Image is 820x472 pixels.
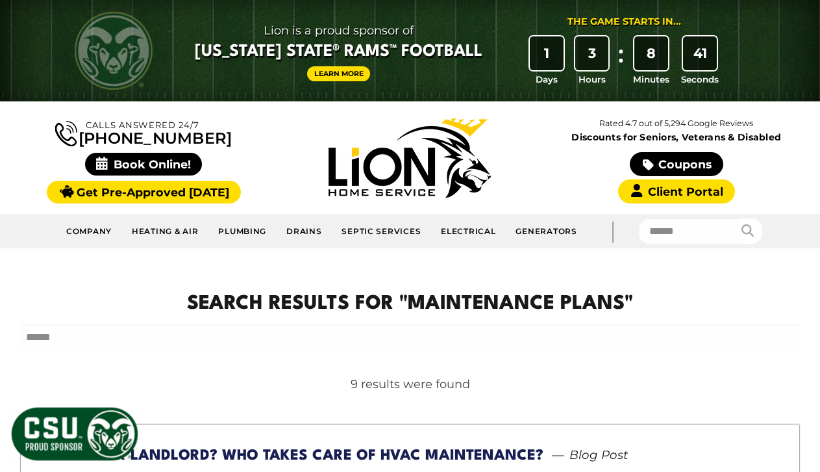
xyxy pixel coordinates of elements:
[332,219,431,243] a: Septic Services
[546,133,807,142] span: Discounts for Seniors, Veterans & Disabled
[614,36,627,86] div: :
[56,219,122,243] a: Company
[536,73,558,86] span: Days
[208,219,277,243] a: Plumbing
[42,449,543,463] a: Tenant or Landlord? Who Takes Care of HVAC Maintenance?
[85,153,203,176] span: Book Online!
[630,152,723,176] a: Coupons
[683,36,717,70] div: 41
[543,116,810,131] p: Rated 4.7 out of 5,294 Google Reviews
[634,36,668,70] div: 8
[10,406,140,462] img: CSU Sponsor Badge
[633,73,669,86] span: Minutes
[587,214,639,248] div: |
[277,219,332,243] a: Drains
[55,118,232,146] a: [PHONE_NUMBER]
[578,73,606,86] span: Hours
[75,12,153,90] img: CSU Rams logo
[546,446,628,464] span: Blog Post
[307,66,371,81] a: Learn More
[47,181,241,203] a: Get Pre-Approved [DATE]
[567,15,681,29] div: The Game Starts in...
[122,219,208,243] a: Heating & Air
[506,219,586,243] a: Generators
[195,41,482,63] span: [US_STATE] State® Rams™ Football
[618,179,735,203] a: Client Portal
[431,219,506,243] a: Electrical
[329,118,491,198] img: Lion Home Service
[681,73,719,86] span: Seconds
[530,36,564,70] div: 1
[195,20,482,41] span: Lion is a proud sponsor of
[21,290,799,319] h1: Search Results for "maintenance plans"
[21,376,799,393] div: 9 results were found
[575,36,609,70] div: 3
